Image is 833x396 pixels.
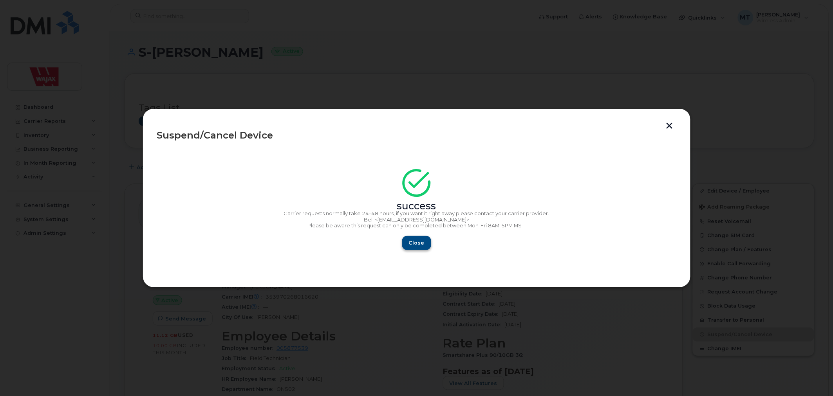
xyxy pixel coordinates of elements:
[157,223,676,229] p: Please be aware this request can only be completed between Mon-Fri 8AM-5PM MST.
[157,211,676,217] p: Carrier requests normally take 24–48 hours, if you want it right away please contact your carrier...
[409,239,425,247] span: Close
[157,217,676,223] p: Bell <[EMAIL_ADDRESS][DOMAIN_NAME]>
[402,236,431,250] button: Close
[157,203,676,209] div: success
[157,131,676,140] div: Suspend/Cancel Device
